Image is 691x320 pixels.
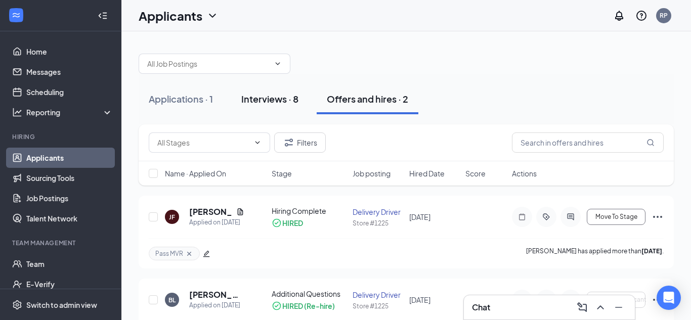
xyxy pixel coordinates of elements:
[660,11,668,20] div: RP
[189,289,244,300] h5: [PERSON_NAME] [PERSON_NAME]
[516,213,528,221] svg: Note
[611,299,627,315] button: Minimize
[274,60,282,68] svg: ChevronDown
[472,302,490,313] h3: Chat
[540,213,552,221] svg: ActiveTag
[283,136,295,149] svg: Filter
[26,208,113,228] a: Talent Network
[236,208,244,216] svg: Document
[241,93,298,105] div: Interviews · 8
[565,213,577,221] svg: ActiveChat
[282,218,303,228] div: HIRED
[98,11,108,21] svg: Collapse
[189,300,244,310] div: Applied on [DATE]
[272,218,282,228] svg: CheckmarkCircle
[203,250,210,257] span: edit
[26,82,113,102] a: Scheduling
[185,250,193,258] svg: Cross
[409,168,445,178] span: Hired Date
[613,301,625,313] svg: Minimize
[409,212,430,221] span: [DATE]
[26,41,113,62] a: Home
[26,300,97,310] div: Switch to admin view
[574,299,590,315] button: ComposeMessage
[465,168,486,178] span: Score
[327,93,408,105] div: Offers and hires · 2
[26,148,113,168] a: Applicants
[613,10,625,22] svg: Notifications
[652,211,664,223] svg: Ellipses
[26,188,113,208] a: Job Postings
[646,139,655,147] svg: MagnifyingGlass
[526,247,664,260] p: [PERSON_NAME] has applied more than .
[26,168,113,188] a: Sourcing Tools
[189,217,244,227] div: Applied on [DATE]
[641,247,662,255] b: [DATE]
[353,302,403,310] div: Store #1225
[512,132,664,153] input: Search in offers and hires
[206,10,219,22] svg: ChevronDown
[592,299,609,315] button: ChevronUp
[169,213,175,221] div: JF
[635,10,647,22] svg: QuestionInfo
[26,254,113,274] a: Team
[12,300,22,310] svg: Settings
[576,301,588,313] svg: ComposeMessage
[149,93,213,105] div: Applications · 1
[353,168,391,178] span: Job posting
[272,206,347,216] div: Hiring Complete
[12,132,111,141] div: Hiring
[587,292,645,308] button: Waiting on Applicant
[594,301,607,313] svg: ChevronUp
[139,7,202,24] h1: Applicants
[165,168,226,178] span: Name · Applied On
[11,10,21,20] svg: WorkstreamLogo
[26,274,113,294] a: E-Verify
[272,168,292,178] span: Stage
[272,301,282,311] svg: CheckmarkCircle
[595,213,637,220] span: Move To Stage
[409,295,430,304] span: [DATE]
[282,301,335,311] div: HIRED (Re-hire)
[272,289,347,299] div: Additional Questions
[147,58,270,69] input: All Job Postings
[253,139,262,147] svg: ChevronDown
[353,219,403,227] div: Store #1225
[155,249,183,258] span: Pass MVR
[189,206,232,217] h5: [PERSON_NAME]
[587,209,645,225] button: Move To Stage
[12,239,111,247] div: Team Management
[168,296,176,304] div: BL
[274,132,326,153] button: Filter Filters
[512,168,537,178] span: Actions
[26,62,113,82] a: Messages
[26,107,113,117] div: Reporting
[353,207,403,217] div: Delivery Driver
[657,286,681,310] div: Open Intercom Messenger
[157,137,249,148] input: All Stages
[652,294,664,306] svg: Ellipses
[12,107,22,117] svg: Analysis
[353,290,403,300] div: Delivery Driver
